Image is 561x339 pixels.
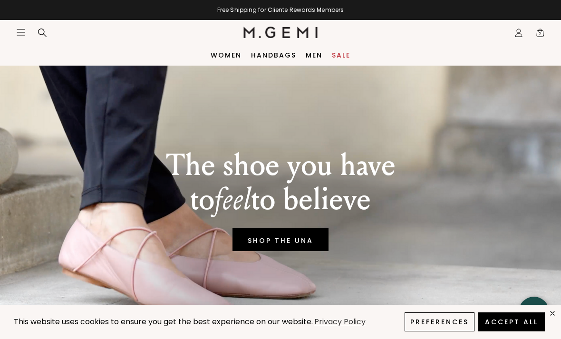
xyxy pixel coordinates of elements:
a: Men [306,51,322,59]
em: feel [214,181,251,218]
img: M.Gemi [243,27,318,38]
span: This website uses cookies to ensure you get the best experience on our website. [14,316,313,327]
button: Open site menu [16,28,26,37]
a: Women [211,51,242,59]
button: Preferences [405,312,474,331]
button: Accept All [478,312,545,331]
a: SHOP THE UNA [232,228,329,251]
p: to to believe [166,183,396,217]
div: close [549,310,556,317]
span: 2 [535,30,545,39]
a: Sale [332,51,350,59]
p: The shoe you have [166,148,396,183]
a: Handbags [251,51,296,59]
a: Privacy Policy (opens in a new tab) [313,316,367,328]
